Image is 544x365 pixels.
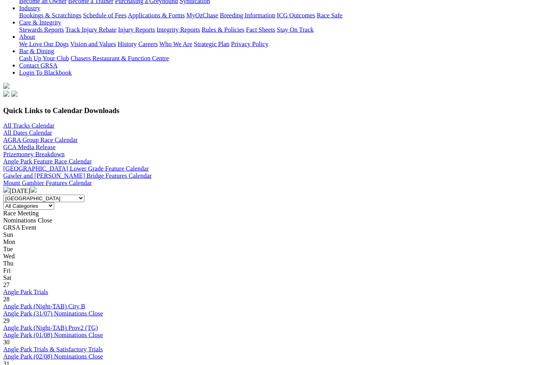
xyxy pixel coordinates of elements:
span: 27 [3,281,10,288]
a: Care & Integrity [19,19,61,26]
a: Race Safe [317,12,342,19]
a: Cash Up Your Club [19,55,69,62]
img: chevron-left-pager-white.svg [3,187,10,193]
a: Angle Park (Night-TAB) City B [3,303,85,310]
a: AGRA Group Race Calendar [3,137,78,143]
a: Schedule of Fees [83,12,126,19]
span: 30 [3,339,10,345]
a: History [117,41,137,47]
a: Login To Blackbook [19,69,72,76]
a: Breeding Information [220,12,275,19]
a: GCA Media Release [3,144,56,150]
img: logo-grsa-white.png [3,83,10,89]
a: All Dates Calendar [3,129,52,136]
a: Privacy Policy [231,41,268,47]
a: Strategic Plan [194,41,229,47]
a: MyOzChase [186,12,218,19]
a: We Love Our Dogs [19,41,68,47]
a: Angle Park (Night-TAB) Prov2 (TG) [3,324,98,331]
a: [GEOGRAPHIC_DATA] Lower Grade Feature Calendar [3,165,149,172]
a: Prizemoney Breakdown [3,151,65,158]
a: About [19,33,35,40]
a: Angle Park (02/08) Nominations Close [3,353,103,360]
a: Integrity Reports [157,26,200,33]
div: GRSA Event [3,224,541,231]
a: Stay On Track [277,26,313,33]
a: Chasers Restaurant & Function Centre [70,55,169,62]
div: Tue [3,246,541,253]
a: Contact GRSA [19,62,57,69]
a: Industry [19,5,40,12]
a: Stewards Reports [19,26,64,33]
a: ICG Outcomes [277,12,315,19]
div: Mon [3,238,541,246]
a: Angle Park Feature Race Calendar [3,158,92,165]
div: Care & Integrity [19,26,541,33]
div: Sat [3,274,541,281]
span: 28 [3,296,10,303]
a: Gawler and [PERSON_NAME] Bridge Features Calendar [3,172,152,179]
div: Race Meeting [3,210,541,217]
a: Bookings & Scratchings [19,12,81,19]
a: Applications & Forms [128,12,185,19]
div: [DATE] [3,187,541,195]
img: chevron-right-pager-white.svg [30,187,37,193]
a: All Tracks Calendar [3,122,55,129]
a: Careers [138,41,158,47]
a: Track Injury Rebate [65,26,116,33]
a: Vision and Values [70,41,116,47]
div: Nominations Close [3,217,541,224]
a: Injury Reports [118,26,155,33]
div: Wed [3,253,541,260]
a: Angle Park Trials & Satisfactory Trials [3,346,103,353]
div: Industry [19,12,541,19]
img: facebook.svg [3,91,10,97]
a: Bar & Dining [19,48,54,55]
div: Bar & Dining [19,55,541,62]
div: Sun [3,231,541,238]
a: Who We Are [159,41,192,47]
span: 29 [3,317,10,324]
a: Angle Park (01/08) Nominations Close [3,332,103,338]
img: twitter.svg [11,91,18,97]
a: Rules & Policies [202,26,245,33]
a: Angle Park Trials [3,289,48,295]
a: Fact Sheets [246,26,275,33]
h3: Quick Links to Calendar Downloads [3,106,541,115]
div: About [19,41,541,48]
div: Fri [3,267,541,274]
a: Mount Gambier Features Calendar [3,180,92,186]
a: Angle Park (31/07) Nominations Close [3,310,103,317]
div: Thu [3,260,541,267]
